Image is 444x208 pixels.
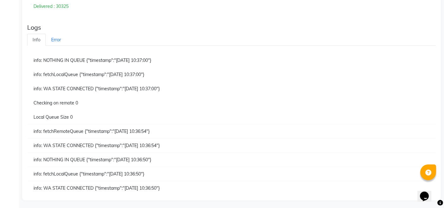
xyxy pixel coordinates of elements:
a: Info [27,34,46,46]
div: info: NOTHING IN QUEUE {"timestamp":"[DATE] 10:36:50"} [27,153,436,167]
div: info: fetchLocalQueue {"timestamp":"[DATE] 10:36:50"} [27,167,436,181]
div: info: NOTHING IN QUEUE {"timestamp":"[DATE] 10:37:00"} [27,53,436,68]
div: info: WA STATE CONNECTED {"timestamp":"[DATE] 10:37:00"} [27,82,436,96]
div: info: WA STATE CONNECTED {"timestamp":"[DATE] 10:36:50"} [27,181,436,195]
div: info: fetchLocalQueue {"timestamp":"[DATE] 10:37:00"} [27,68,436,82]
div: Logs [27,24,436,31]
div: Checking on remote 0 [27,96,436,110]
a: Error [46,34,66,46]
div: Local Queue Size 0 [27,110,436,125]
div: info: fetchRemoteQueue {"timestamp":"[DATE] 10:36:54"} [27,124,436,139]
iframe: chat widget [417,183,438,202]
div: info: WA STATE CONNECTED {"timestamp":"[DATE] 10:36:54"} [27,139,436,153]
